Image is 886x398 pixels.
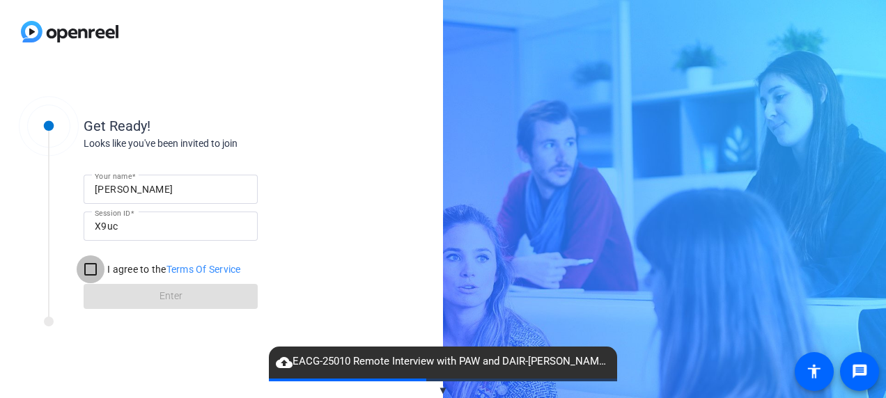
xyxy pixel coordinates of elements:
mat-icon: cloud_upload [276,354,293,371]
span: EACG-25010 Remote Interview with PAW and DAIR-[PERSON_NAME]-take 1-2025-09-15-09-13-04-120-1.webm [269,353,617,370]
label: I agree to the [104,262,241,276]
div: Get Ready! [84,116,362,136]
mat-label: Session ID [95,209,130,217]
div: Looks like you've been invited to join [84,136,362,151]
mat-icon: accessibility [806,363,823,380]
span: ▼ [438,384,449,397]
mat-icon: message [851,363,868,380]
mat-label: Your name [95,172,132,180]
a: Terms Of Service [166,264,241,275]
